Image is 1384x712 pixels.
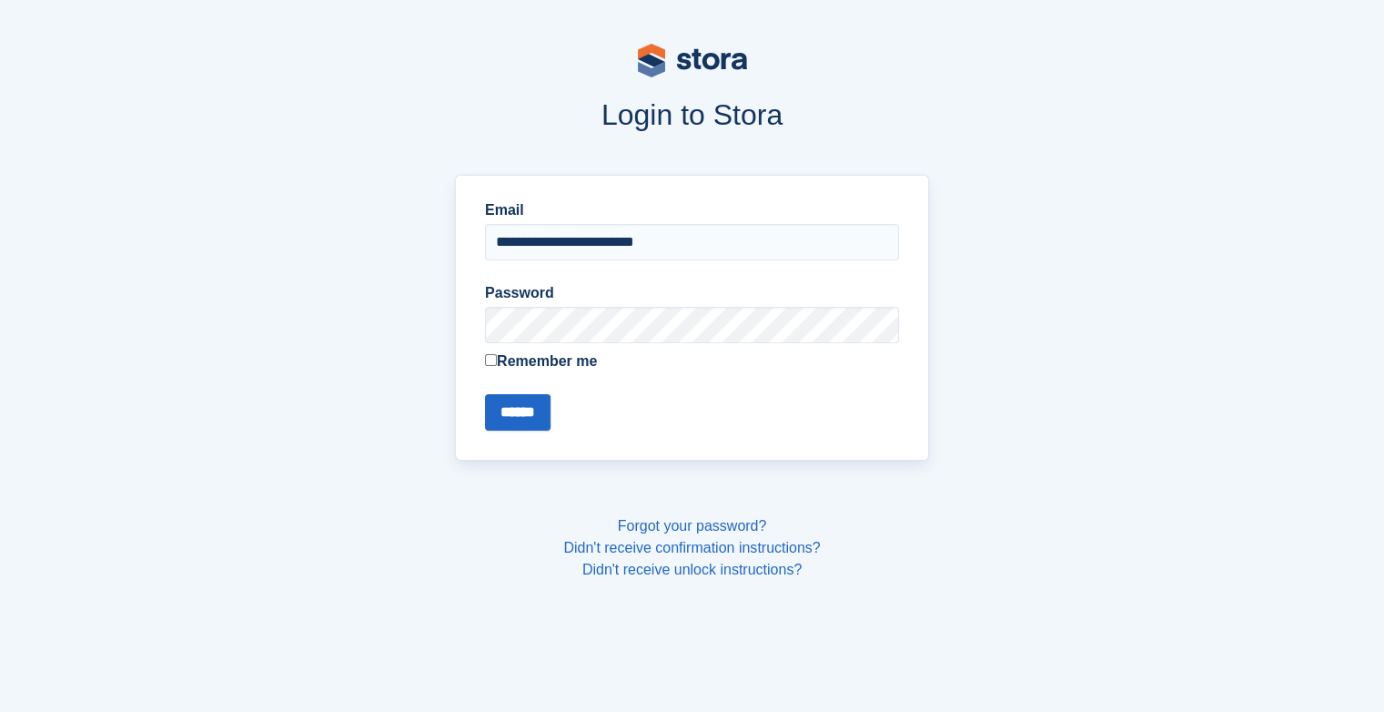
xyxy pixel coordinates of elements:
img: stora-logo-53a41332b3708ae10de48c4981b4e9114cc0af31d8433b30ea865607fb682f29.svg [638,44,747,77]
label: Email [485,199,899,221]
a: Didn't receive unlock instructions? [582,562,802,577]
h1: Login to Stora [108,98,1277,131]
label: Remember me [485,351,899,372]
a: Forgot your password? [618,518,767,534]
input: Remember me [485,354,497,366]
label: Password [485,282,899,304]
a: Didn't receive confirmation instructions? [563,540,820,555]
